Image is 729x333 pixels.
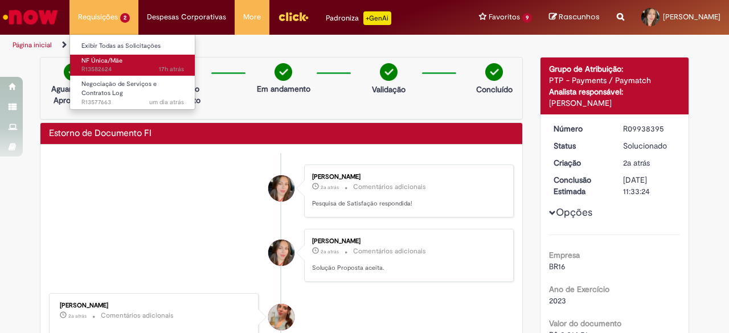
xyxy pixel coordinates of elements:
p: Pesquisa de Satisfação respondida! [312,199,502,208]
div: [PERSON_NAME] [312,174,502,180]
p: Validação [372,84,406,95]
span: R13582624 [81,65,184,74]
a: Aberto R13577663 : Negociação de Serviços e Contratos Log [70,78,195,102]
dt: Status [545,140,615,151]
time: 30/09/2025 16:05:22 [159,65,184,73]
time: 19/05/2023 09:54:36 [68,313,87,319]
div: [DATE] 11:33:24 [623,174,676,197]
time: 23/05/2023 11:12:59 [321,248,339,255]
dt: Criação [545,157,615,168]
a: Exibir Todas as Solicitações [70,40,195,52]
div: [PERSON_NAME] [549,97,681,109]
span: um dia atrás [149,98,184,106]
dt: Conclusão Estimada [545,174,615,197]
img: check-circle-green.png [485,63,503,81]
ul: Trilhas de página [9,35,477,56]
b: Valor do documento [549,318,621,328]
span: 2 [120,13,130,23]
a: Rascunhos [549,12,600,23]
p: Aguardando Aprovação [45,83,100,106]
img: click_logo_yellow_360x200.png [278,8,309,25]
div: 18/05/2023 17:14:58 [623,157,676,168]
span: NF Única/Mãe [81,56,122,65]
p: Solução Proposta aceita. [312,264,502,273]
span: Favoritos [489,11,520,23]
span: BR16 [549,261,566,272]
span: Requisições [78,11,118,23]
b: Ano de Exercício [549,284,609,294]
span: Negociação de Serviços e Contratos Log [81,80,157,97]
p: +GenAi [363,11,391,25]
ul: Requisições [69,34,195,110]
div: Solucionado [623,140,676,151]
span: 2023 [549,295,566,306]
img: check-circle-green.png [380,63,398,81]
span: R13577663 [81,98,184,107]
span: 9 [522,13,532,23]
div: PTP - Payments / Paymatch [549,75,681,86]
small: Comentários adicionais [101,311,174,320]
span: 2a atrás [321,184,339,191]
time: 23/05/2023 11:13:13 [321,184,339,191]
dt: Número [545,123,615,134]
img: check-circle-green.png [64,63,81,81]
div: [PERSON_NAME] [312,238,502,245]
img: check-circle-green.png [275,63,292,81]
div: Isabella Franco Trolesi [268,175,294,202]
div: Isabella Franco Trolesi [268,240,294,266]
span: 17h atrás [159,65,184,73]
time: 29/09/2025 15:20:43 [149,98,184,106]
div: Analista responsável: [549,86,681,97]
div: Padroniza [326,11,391,25]
div: [PERSON_NAME] [60,302,249,309]
div: Grupo de Atribuição: [549,63,681,75]
span: [PERSON_NAME] [663,12,720,22]
p: Concluído [476,84,513,95]
span: 2a atrás [68,313,87,319]
span: Rascunhos [559,11,600,22]
a: Página inicial [13,40,52,50]
small: Comentários adicionais [353,246,426,256]
img: ServiceNow [1,6,60,28]
span: 2a atrás [623,158,650,168]
span: Despesas Corporativas [147,11,226,23]
span: More [243,11,261,23]
span: 2a atrás [321,248,339,255]
b: Empresa [549,250,580,260]
small: Comentários adicionais [353,182,426,192]
a: Aberto R13582624 : NF Única/Mãe [70,55,195,76]
div: Carolina Coelho De Castro Roberto [268,304,294,330]
h2: Estorno de Documento FI Histórico de tíquete [49,129,151,139]
time: 18/05/2023 17:14:58 [623,158,650,168]
div: R09938395 [623,123,676,134]
p: Em andamento [257,83,310,94]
